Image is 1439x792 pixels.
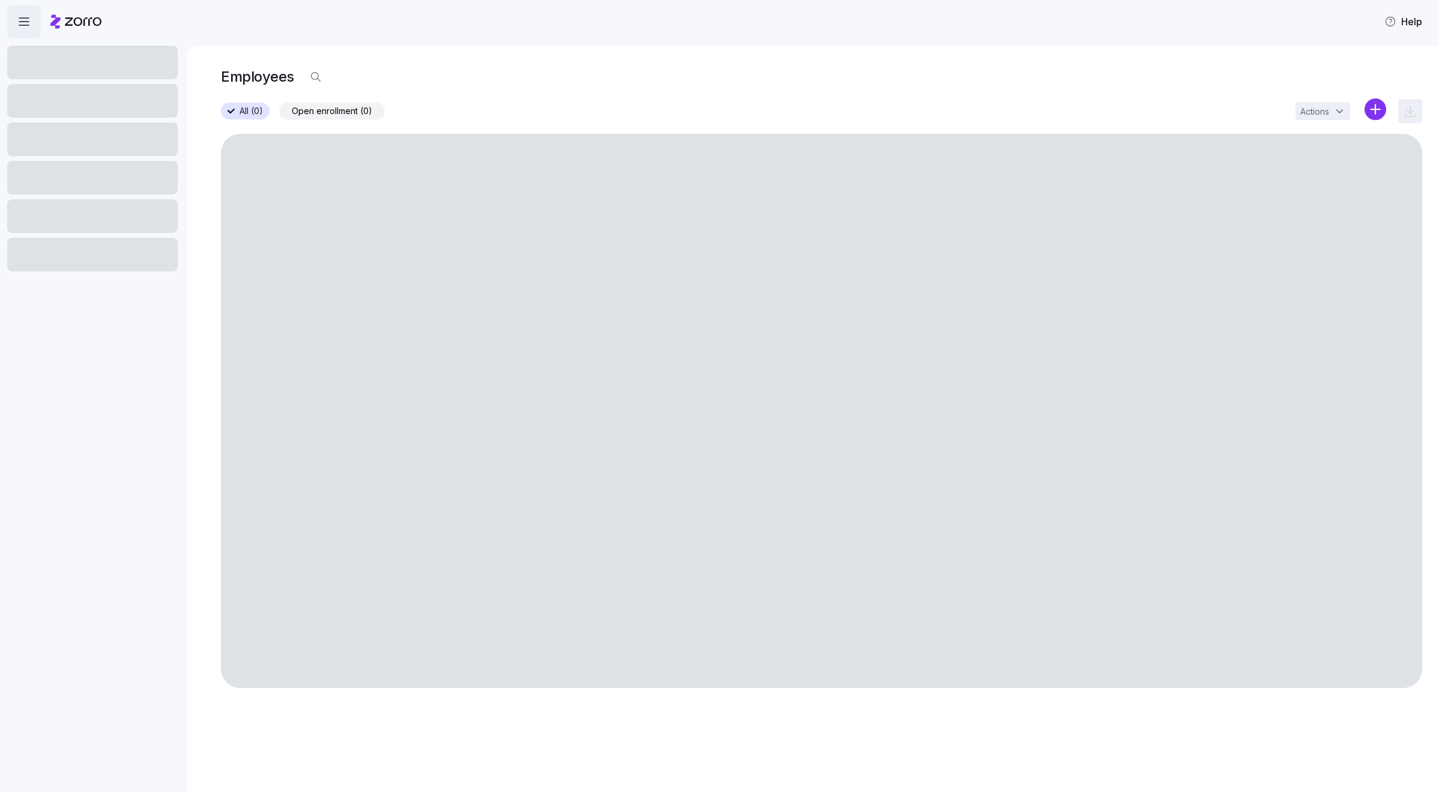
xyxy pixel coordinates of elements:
[1365,98,1386,120] svg: add icon
[1300,107,1329,116] span: Actions
[240,103,263,119] span: All (0)
[1296,102,1350,120] button: Actions
[221,67,294,86] h1: Employees
[292,103,372,119] span: Open enrollment (0)
[1375,10,1432,34] button: Help
[1384,14,1422,29] span: Help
